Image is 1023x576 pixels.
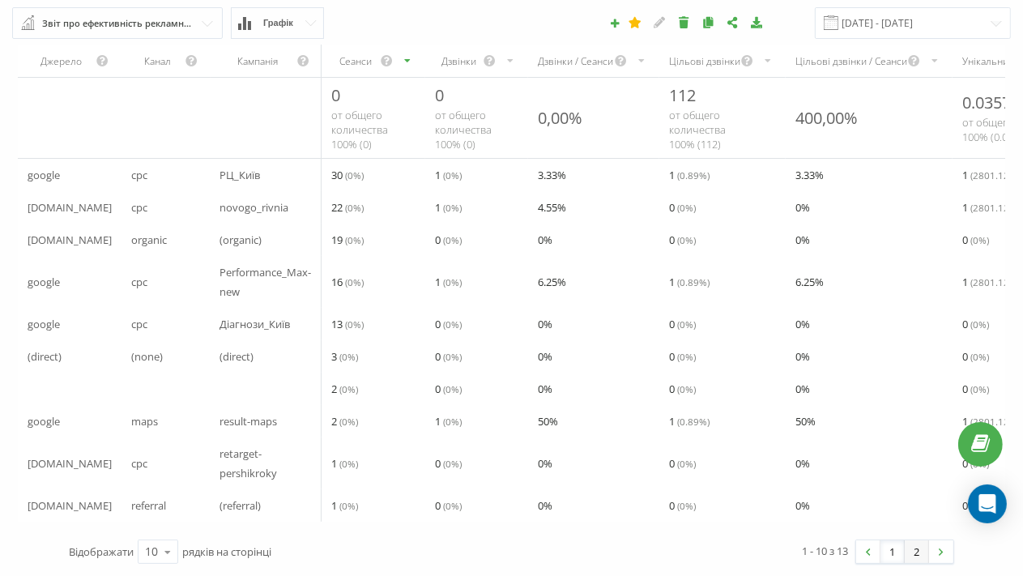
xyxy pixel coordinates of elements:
div: Цільові дзвінки [669,54,740,68]
span: ( 0 %) [443,350,462,363]
span: [DOMAIN_NAME] [28,198,112,217]
span: Графік [263,18,293,28]
span: 1 [962,165,1020,185]
span: 112 [669,84,696,106]
span: ( 0 %) [443,233,462,246]
span: 0 % [795,496,810,515]
span: ( 0 %) [970,233,989,246]
span: 0 [962,230,989,250]
span: ( 0 %) [443,318,462,331]
span: 22 [331,198,364,217]
div: scrollable content [18,45,1005,522]
span: ( 0 %) [443,169,462,181]
span: ( 0 %) [339,415,358,428]
span: ( 2801.12 %) [970,169,1020,181]
div: Дзвінки / Сеанси [538,54,614,68]
a: 2 [905,540,929,563]
i: Копіювати звіт [701,16,715,28]
span: google [28,412,60,431]
span: 6.25 % [795,272,824,292]
span: cpc [131,198,147,217]
div: Канал [131,54,185,68]
span: 0 % [538,379,552,399]
span: 0 [962,379,989,399]
span: 0 [962,347,989,366]
span: 1 [962,272,1020,292]
span: ( 0 %) [443,382,462,395]
span: [DOMAIN_NAME] [28,454,112,473]
span: 13 [331,314,364,334]
span: 0 [435,314,462,334]
div: Цільові дзвінки / Сеанси [795,54,907,68]
span: ( 0 %) [443,457,462,470]
span: от общего количества 100% ( 112 ) [669,108,726,151]
button: Графік [231,7,324,39]
span: retarget-pershikroky [220,444,313,483]
span: maps [131,412,158,431]
span: 2 [331,379,358,399]
i: Видалити звіт [677,16,691,28]
span: ( 0 %) [345,169,364,181]
span: 50 % [538,412,558,431]
span: ( 0 %) [345,318,364,331]
div: 400,00% [795,107,858,129]
span: 0 [331,84,340,106]
i: Створити звіт [609,18,620,28]
span: 2 [331,412,358,431]
span: ( 0 %) [443,275,462,288]
span: google [28,165,60,185]
span: ( 0.89 %) [677,169,710,181]
span: ( 0 %) [970,318,989,331]
span: 0 % [538,496,552,515]
span: (direct) [28,347,62,366]
span: 0 [435,347,462,366]
span: 0 [435,496,462,515]
span: 50 % [795,412,816,431]
span: РЦ_Київ [220,165,261,185]
span: Діагнози_Київ [220,314,291,334]
span: 0 [669,230,696,250]
span: 0 % [795,314,810,334]
span: 1 [435,412,462,431]
i: Редагувати звіт [653,16,667,28]
span: 0 % [795,198,810,217]
span: organic [131,230,167,250]
span: 0 % [795,347,810,366]
span: ( 0.89 %) [677,415,710,428]
span: referral [131,496,166,515]
span: 0 % [795,230,810,250]
span: ( 0 %) [339,499,358,512]
span: ( 0 %) [677,499,696,512]
span: ( 0 %) [677,233,696,246]
span: 19 [331,230,364,250]
span: 1 [962,412,1020,431]
span: 16 [331,272,364,292]
span: ( 0 %) [677,382,696,395]
span: ( 0 %) [443,415,462,428]
span: 0 % [538,314,552,334]
span: ( 0 %) [443,201,462,214]
span: 1 [331,454,358,473]
span: 1 [435,165,462,185]
span: 0 [669,347,696,366]
span: 1 [669,272,710,292]
span: ( 0 %) [339,350,358,363]
span: ( 0.89 %) [677,275,710,288]
span: 0 [435,230,462,250]
span: ( 0 %) [339,457,358,470]
span: 0 % [538,454,552,473]
span: 1 [435,272,462,292]
div: Звіт про ефективність рекламних кампаній [42,15,194,32]
span: ( 0 %) [970,350,989,363]
span: ( 0 %) [970,382,989,395]
div: Сеанси [331,54,379,68]
span: (none) [131,347,163,366]
span: 0 % [538,230,552,250]
span: ( 2801.12 %) [970,201,1020,214]
span: 0 [435,84,444,106]
span: ( 0 %) [345,201,364,214]
span: 30 [331,165,364,185]
span: ( 0 %) [345,233,364,246]
span: 0 % [795,379,810,399]
span: [DOMAIN_NAME] [28,496,112,515]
